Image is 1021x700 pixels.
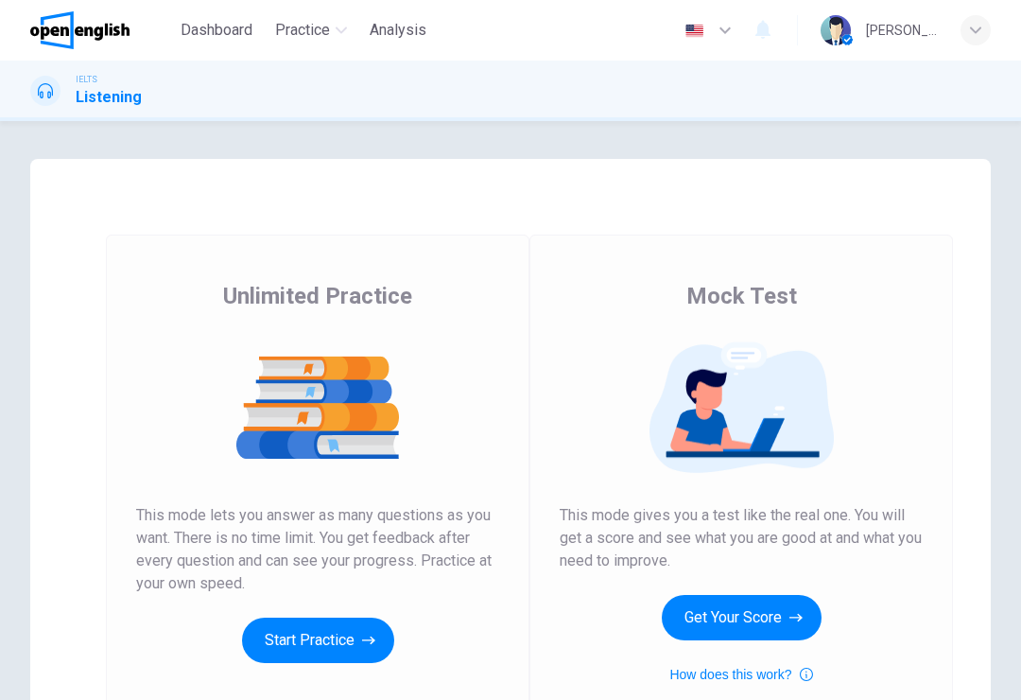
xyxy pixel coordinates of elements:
button: Dashboard [173,13,260,47]
button: Practice [268,13,355,47]
span: Unlimited Practice [223,281,412,311]
span: Mock Test [686,281,797,311]
span: This mode lets you answer as many questions as you want. There is no time limit. You get feedback... [136,504,499,595]
img: OpenEnglish logo [30,11,130,49]
a: OpenEnglish logo [30,11,173,49]
h1: Listening [76,86,142,109]
span: Practice [275,19,330,42]
button: Get Your Score [662,595,822,640]
button: Analysis [362,13,434,47]
span: This mode gives you a test like the real one. You will get a score and see what you are good at a... [560,504,923,572]
button: Start Practice [242,618,394,663]
span: IELTS [76,73,97,86]
img: en [683,24,706,38]
button: How does this work? [669,663,812,686]
span: Analysis [370,19,426,42]
span: Dashboard [181,19,252,42]
div: [PERSON_NAME] [866,19,938,42]
img: Profile picture [821,15,851,45]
